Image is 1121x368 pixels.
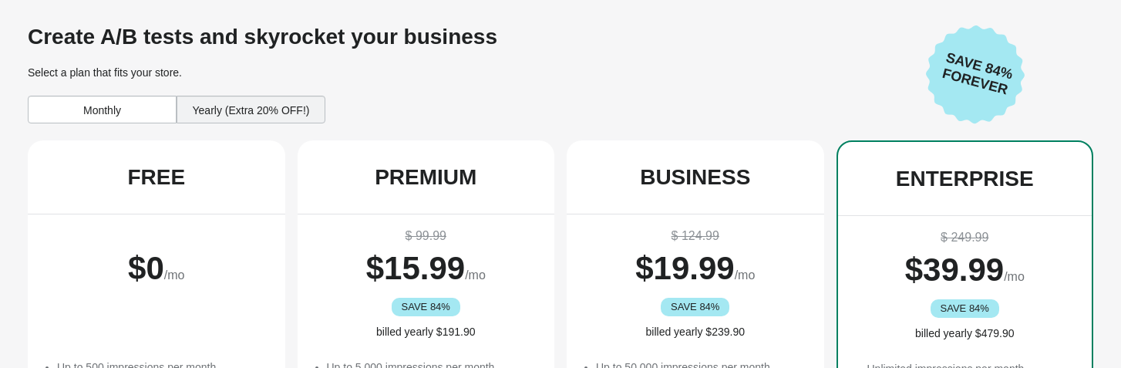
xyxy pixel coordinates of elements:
[931,299,999,318] div: SAVE 84%
[28,65,914,80] div: Select a plan that fits your store.
[313,324,540,339] div: billed yearly $191.90
[735,268,756,282] span: /mo
[164,268,185,282] span: /mo
[926,25,1025,124] img: Save 84% Forever
[635,250,734,286] span: $ 19.99
[366,250,465,286] span: $ 15.99
[313,227,540,245] div: $ 99.99
[582,324,809,339] div: billed yearly $239.90
[127,165,185,190] div: FREE
[177,96,325,123] div: Yearly (Extra 20% OFF!)
[896,167,1034,191] div: ENTERPRISE
[853,228,1077,247] div: $ 249.99
[28,96,177,123] div: Monthly
[640,165,750,190] div: BUSINESS
[661,298,729,316] div: SAVE 84%
[392,298,460,316] div: SAVE 84%
[931,47,1025,101] span: Save 84% Forever
[1004,270,1025,283] span: /mo
[582,227,809,245] div: $ 124.99
[465,268,486,282] span: /mo
[853,326,1077,341] div: billed yearly $479.90
[375,165,476,190] div: PREMIUM
[905,252,1004,288] span: $ 39.99
[28,25,914,49] div: Create A/B tests and skyrocket your business
[128,250,164,286] span: $ 0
